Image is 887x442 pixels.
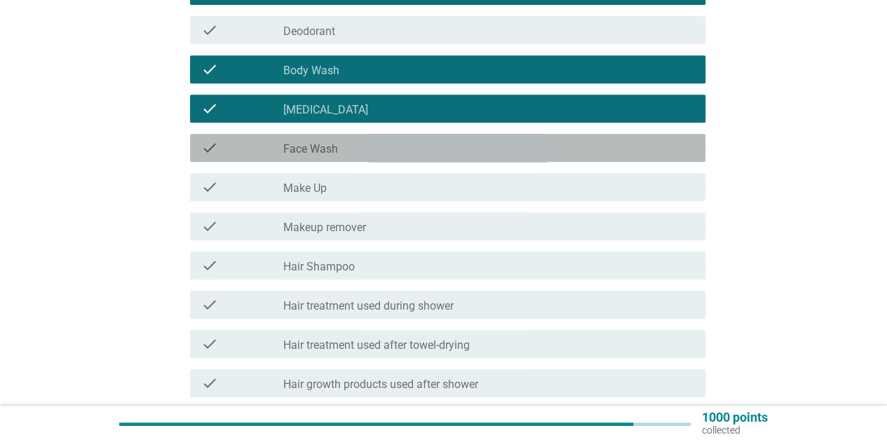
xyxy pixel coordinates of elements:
p: 1000 points [702,411,768,424]
label: Makeup remover [283,221,366,235]
i: check [201,100,218,117]
i: check [201,218,218,235]
label: Body Wash [283,64,339,78]
i: check [201,22,218,39]
p: collected [702,424,768,436]
label: Face Wash [283,142,338,156]
label: Hair Shampoo [283,260,355,274]
i: check [201,257,218,274]
i: check [201,296,218,313]
i: check [201,61,218,78]
label: [MEDICAL_DATA] [283,103,368,117]
label: Make Up [283,181,327,195]
i: check [201,139,218,156]
i: check [201,375,218,392]
label: Hair treatment used after towel-drying [283,338,470,352]
label: Hair treatment used during shower [283,299,454,313]
label: Deodorant [283,25,335,39]
i: check [201,179,218,195]
label: Hair growth products used after shower [283,378,478,392]
i: check [201,336,218,352]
